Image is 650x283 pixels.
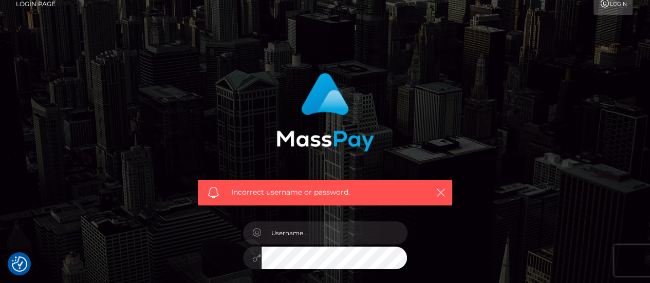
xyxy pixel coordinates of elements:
[276,73,374,152] img: MassPay Login
[231,187,419,198] span: Incorrect username or password.
[262,221,407,244] input: Username...
[12,256,27,272] img: Revisit consent button
[12,256,27,272] button: Consent Preferences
